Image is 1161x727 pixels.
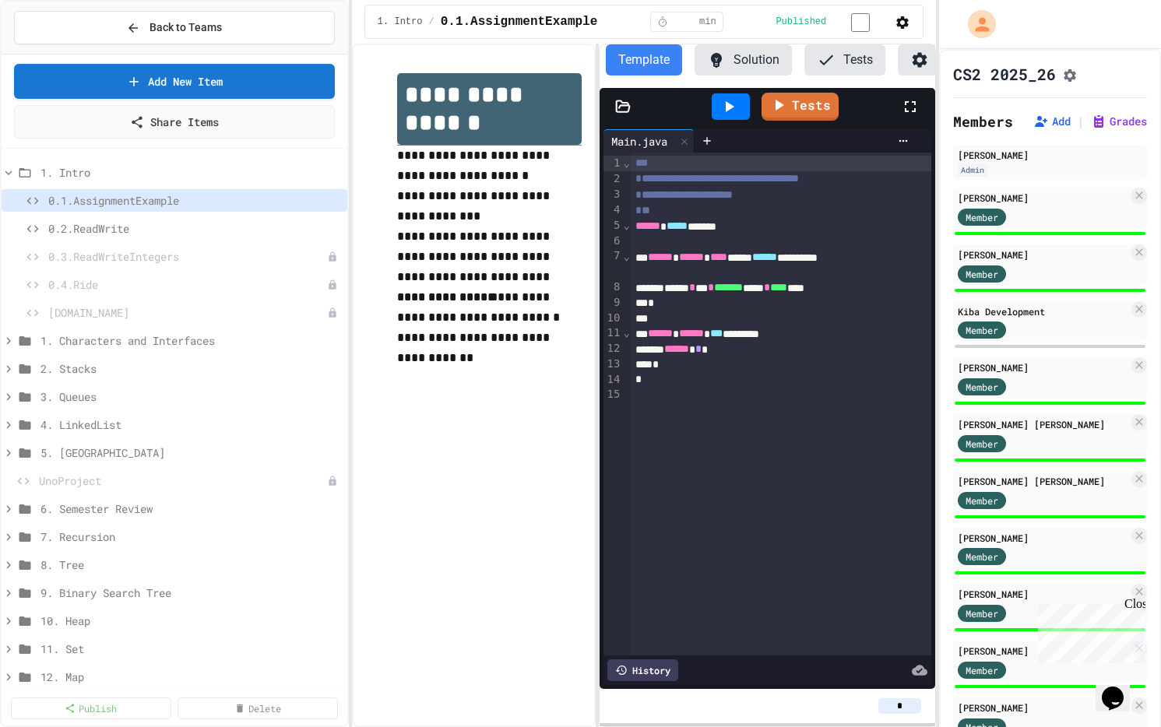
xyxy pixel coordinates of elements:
span: 2. Stacks [40,360,341,377]
span: 5. [GEOGRAPHIC_DATA] [40,444,341,461]
div: Chat with us now!Close [6,6,107,99]
span: Published [776,16,826,28]
span: 7. Recursion [40,529,341,545]
div: Content is published and visible to students [776,12,888,31]
iframe: chat widget [1032,597,1145,663]
span: 0.2.ReadWrite [48,220,341,237]
span: 1. Intro [40,164,341,181]
span: 6. Semester Review [40,500,341,517]
button: Add [1033,114,1071,129]
span: Back to Teams [150,19,222,36]
span: [DOMAIN_NAME] [48,304,327,321]
div: [PERSON_NAME] [958,148,1142,162]
div: [PERSON_NAME] [958,531,1128,545]
span: Member [966,437,998,451]
span: | [1077,112,1085,131]
span: Member [966,550,998,564]
span: Member [966,267,998,281]
span: 11. Set [40,641,341,657]
div: Admin [958,163,987,177]
div: Unpublished [327,307,338,318]
span: 0.4.Ride [48,276,327,293]
span: 0.3.ReadWriteIntegers [48,248,327,265]
div: [PERSON_NAME] [958,644,1128,658]
span: Member [966,493,998,507]
a: Share Items [14,105,335,139]
span: 0.1.AssignmentExample [48,192,341,209]
a: Delete [178,697,338,719]
div: [PERSON_NAME] [958,701,1128,715]
span: 9. Binary Search Tree [40,585,341,601]
h2: Members [953,111,1013,132]
div: Unpublished [327,279,338,290]
span: 12. Map [40,669,341,685]
div: [PERSON_NAME] [958,248,1128,262]
span: 10. Heap [40,613,341,629]
div: [PERSON_NAME] [958,587,1128,601]
span: 4. LinkedList [40,416,341,433]
button: Assignment Settings [1062,65,1078,83]
span: / [428,16,434,28]
div: [PERSON_NAME] [958,191,1128,205]
span: UnoProject [39,472,327,489]
iframe: chat widget [1096,665,1145,711]
a: Publish [11,697,171,719]
span: Member [966,663,998,677]
button: Back to Teams [14,11,335,44]
span: 0.1.AssignmentExample [441,12,598,31]
span: Member [966,210,998,224]
div: My Account [952,6,1000,42]
span: 3. Queues [40,388,341,405]
h1: CS2 2025_26 [953,63,1056,85]
button: Grades [1091,114,1147,129]
div: [PERSON_NAME] [PERSON_NAME] [958,417,1128,431]
a: Add New Item [14,64,335,99]
span: 1. Intro [378,16,423,28]
input: publish toggle [832,13,888,32]
div: Unpublished [327,251,338,262]
div: [PERSON_NAME] [PERSON_NAME] [958,474,1128,488]
span: Member [966,380,998,394]
span: Member [966,606,998,620]
span: min [699,16,716,28]
span: 8. Tree [40,557,341,573]
span: 1. Characters and Interfaces [40,332,341,349]
div: [PERSON_NAME] [958,360,1128,374]
span: Member [966,323,998,337]
div: Unpublished [327,476,338,486]
div: Kiba Development [958,304,1128,318]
